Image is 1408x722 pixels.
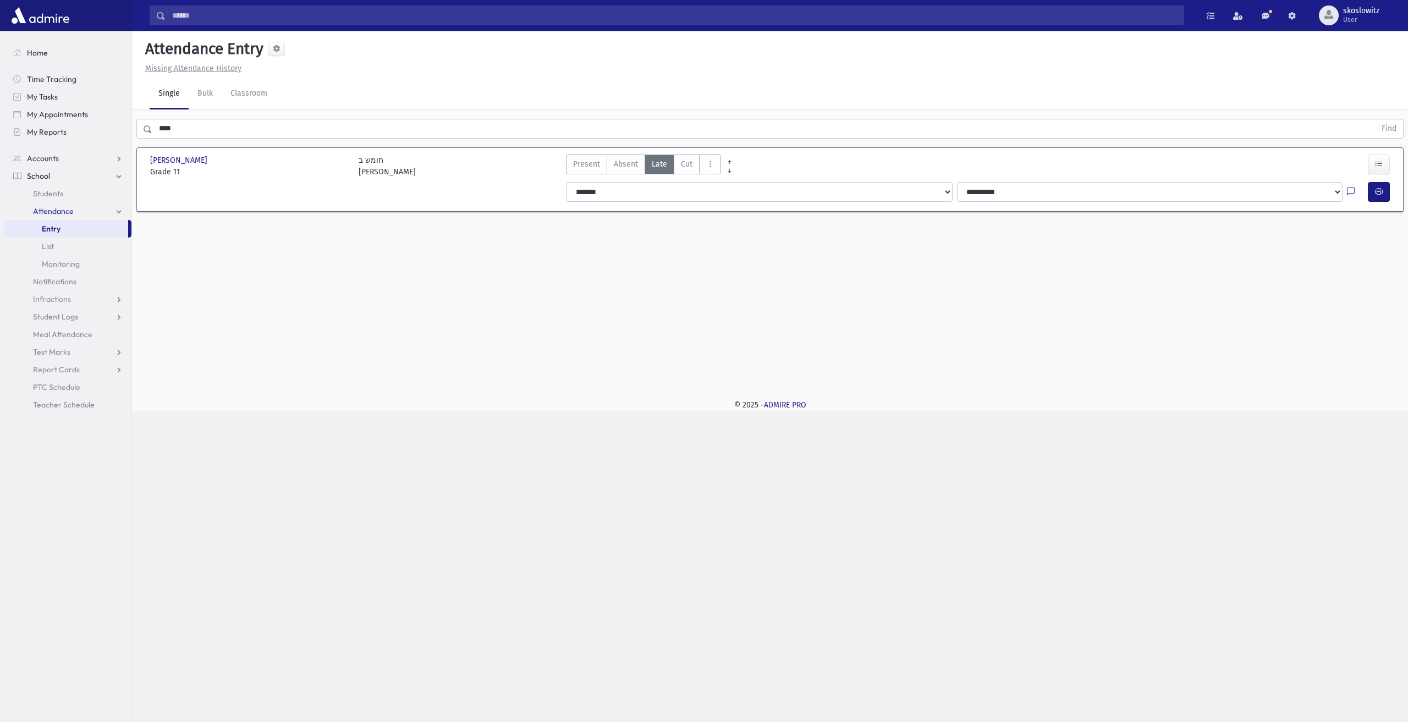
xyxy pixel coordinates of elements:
span: Students [33,189,63,199]
div: AttTypes [566,155,721,178]
span: Grade 11 [150,166,348,178]
span: Attendance [33,206,74,216]
a: School [4,167,131,185]
span: Report Cards [33,365,80,374]
a: Students [4,185,131,202]
span: skoslowitz [1343,7,1379,15]
span: Present [573,158,600,170]
span: My Appointments [27,109,88,119]
span: User [1343,15,1379,24]
a: Missing Attendance History [141,64,241,73]
span: Entry [42,224,61,234]
span: [PERSON_NAME] [150,155,210,166]
span: Late [652,158,667,170]
h5: Attendance Entry [141,40,263,58]
span: Cut [681,158,692,170]
a: My Reports [4,123,131,141]
a: Monitoring [4,255,131,273]
span: Test Marks [33,347,70,357]
a: Home [4,44,131,62]
input: Search [166,5,1184,25]
a: Infractions [4,290,131,308]
span: My Tasks [27,92,58,102]
span: Home [27,48,48,58]
div: חומש ב [PERSON_NAME] [359,155,416,178]
a: My Tasks [4,88,131,106]
span: Accounts [27,153,59,163]
a: Report Cards [4,361,131,378]
a: PTC Schedule [4,378,131,396]
a: Notifications [4,273,131,290]
span: Teacher Schedule [33,400,95,410]
img: AdmirePro [9,4,72,26]
a: List [4,238,131,255]
span: Infractions [33,294,71,304]
a: Meal Attendance [4,326,131,343]
span: School [27,171,50,181]
a: My Appointments [4,106,131,123]
a: Accounts [4,150,131,167]
span: Student Logs [33,312,78,322]
span: My Reports [27,127,67,137]
span: Notifications [33,277,76,286]
a: Teacher Schedule [4,396,131,414]
span: List [42,241,54,251]
a: Entry [4,220,128,238]
div: © 2025 - [150,399,1390,411]
a: Test Marks [4,343,131,361]
a: Attendance [4,202,131,220]
a: Single [150,79,189,109]
span: Meal Attendance [33,329,92,339]
a: Classroom [222,79,276,109]
span: Absent [614,158,638,170]
span: PTC Schedule [33,382,80,392]
a: Student Logs [4,308,131,326]
a: Bulk [189,79,222,109]
u: Missing Attendance History [145,64,241,73]
button: Find [1375,119,1403,138]
span: Time Tracking [27,74,76,84]
span: Monitoring [42,259,80,269]
a: Time Tracking [4,70,131,88]
a: ADMIRE PRO [764,400,806,410]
